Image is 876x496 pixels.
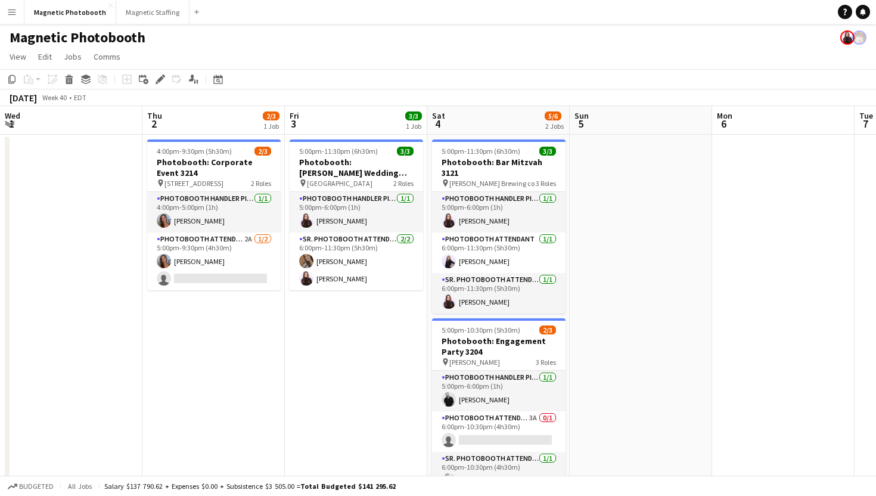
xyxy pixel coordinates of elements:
[254,147,271,156] span: 2/3
[432,411,566,452] app-card-role: Photobooth Attendant3A0/16:00pm-10:30pm (4h30m)
[299,147,378,156] span: 5:00pm-11:30pm (6h30m)
[715,117,732,131] span: 6
[33,49,57,64] a: Edit
[539,325,556,334] span: 2/3
[263,122,279,131] div: 1 Job
[290,157,423,178] h3: Photobooth: [PERSON_NAME] Wedding 2721
[24,1,116,24] button: Magnetic Photobooth
[147,139,281,290] app-job-card: 4:00pm-9:30pm (5h30m)2/3Photobooth: Corporate Event 3214 [STREET_ADDRESS]2 RolesPhotobooth Handle...
[432,232,566,273] app-card-role: Photobooth Attendant1/16:00pm-11:30pm (5h30m)[PERSON_NAME]
[307,179,372,188] span: [GEOGRAPHIC_DATA]
[89,49,125,64] a: Comms
[432,139,566,314] app-job-card: 5:00pm-11:30pm (6h30m)3/3Photobooth: Bar Mitzvah 3121 [PERSON_NAME] Brewing co3 RolesPhotobooth H...
[449,358,500,367] span: [PERSON_NAME]
[290,192,423,232] app-card-role: Photobooth Handler Pick-Up/Drop-Off1/15:00pm-6:00pm (1h)[PERSON_NAME]
[116,1,190,24] button: Magnetic Staffing
[536,358,556,367] span: 3 Roles
[858,117,873,131] span: 7
[5,49,31,64] a: View
[74,93,86,102] div: EDT
[859,110,873,121] span: Tue
[432,371,566,411] app-card-role: Photobooth Handler Pick-Up/Drop-Off1/15:00pm-6:00pm (1h)[PERSON_NAME]
[164,179,223,188] span: [STREET_ADDRESS]
[290,139,423,290] app-job-card: 5:00pm-11:30pm (6h30m)3/3Photobooth: [PERSON_NAME] Wedding 2721 [GEOGRAPHIC_DATA]2 RolesPhotoboot...
[147,110,162,121] span: Thu
[432,336,566,357] h3: Photobooth: Engagement Party 3204
[10,29,145,46] h1: Magnetic Photobooth
[536,179,556,188] span: 3 Roles
[39,93,69,102] span: Week 40
[147,232,281,290] app-card-role: Photobooth Attendant2A1/25:00pm-9:30pm (4h30m)[PERSON_NAME]
[38,51,52,62] span: Edit
[94,51,120,62] span: Comms
[442,325,520,334] span: 5:00pm-10:30pm (5h30m)
[147,192,281,232] app-card-role: Photobooth Handler Pick-Up/Drop-Off1/14:00pm-5:00pm (1h)[PERSON_NAME]
[290,110,299,121] span: Fri
[145,117,162,131] span: 2
[574,110,589,121] span: Sun
[5,110,20,121] span: Wed
[442,147,520,156] span: 5:00pm-11:30pm (6h30m)
[717,110,732,121] span: Mon
[10,92,37,104] div: [DATE]
[432,110,445,121] span: Sat
[432,318,566,492] app-job-card: 5:00pm-10:30pm (5h30m)2/3Photobooth: Engagement Party 3204 [PERSON_NAME]3 RolesPhotobooth Handler...
[104,482,396,491] div: Salary $137 790.62 + Expenses $0.00 + Subsistence $3 505.00 =
[852,30,866,45] app-user-avatar: Kara & Monika
[290,232,423,290] app-card-role: Sr. Photobooth Attendant2/26:00pm-11:30pm (5h30m)[PERSON_NAME][PERSON_NAME]
[263,111,279,120] span: 2/3
[288,117,299,131] span: 3
[432,452,566,492] app-card-role: Sr. Photobooth Attendant1/16:00pm-10:30pm (4h30m)[PERSON_NAME]
[6,480,55,493] button: Budgeted
[405,111,422,120] span: 3/3
[251,179,271,188] span: 2 Roles
[10,51,26,62] span: View
[406,122,421,131] div: 1 Job
[430,117,445,131] span: 4
[147,157,281,178] h3: Photobooth: Corporate Event 3214
[432,192,566,232] app-card-role: Photobooth Handler Pick-Up/Drop-Off1/15:00pm-6:00pm (1h)[PERSON_NAME]
[59,49,86,64] a: Jobs
[840,30,855,45] app-user-avatar: Maria Lopes
[539,147,556,156] span: 3/3
[300,482,396,491] span: Total Budgeted $141 295.62
[573,117,589,131] span: 5
[432,273,566,314] app-card-role: Sr. Photobooth Attendant1/16:00pm-11:30pm (5h30m)[PERSON_NAME]
[3,117,20,131] span: 1
[393,179,414,188] span: 2 Roles
[157,147,232,156] span: 4:00pm-9:30pm (5h30m)
[64,51,82,62] span: Jobs
[545,122,564,131] div: 2 Jobs
[397,147,414,156] span: 3/3
[66,482,94,491] span: All jobs
[545,111,561,120] span: 5/6
[449,179,535,188] span: [PERSON_NAME] Brewing co
[432,157,566,178] h3: Photobooth: Bar Mitzvah 3121
[19,482,54,491] span: Budgeted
